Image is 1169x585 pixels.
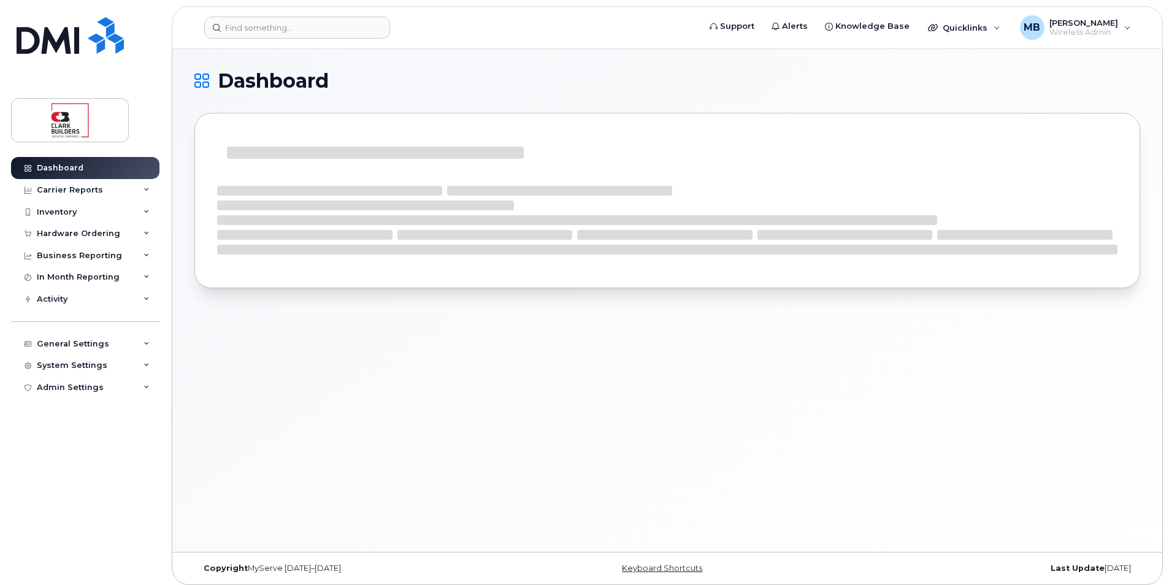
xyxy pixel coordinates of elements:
div: [DATE] [825,564,1140,573]
strong: Last Update [1051,564,1105,573]
span: Dashboard [218,72,329,90]
div: MyServe [DATE]–[DATE] [194,564,510,573]
strong: Copyright [204,564,248,573]
a: Keyboard Shortcuts [622,564,702,573]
